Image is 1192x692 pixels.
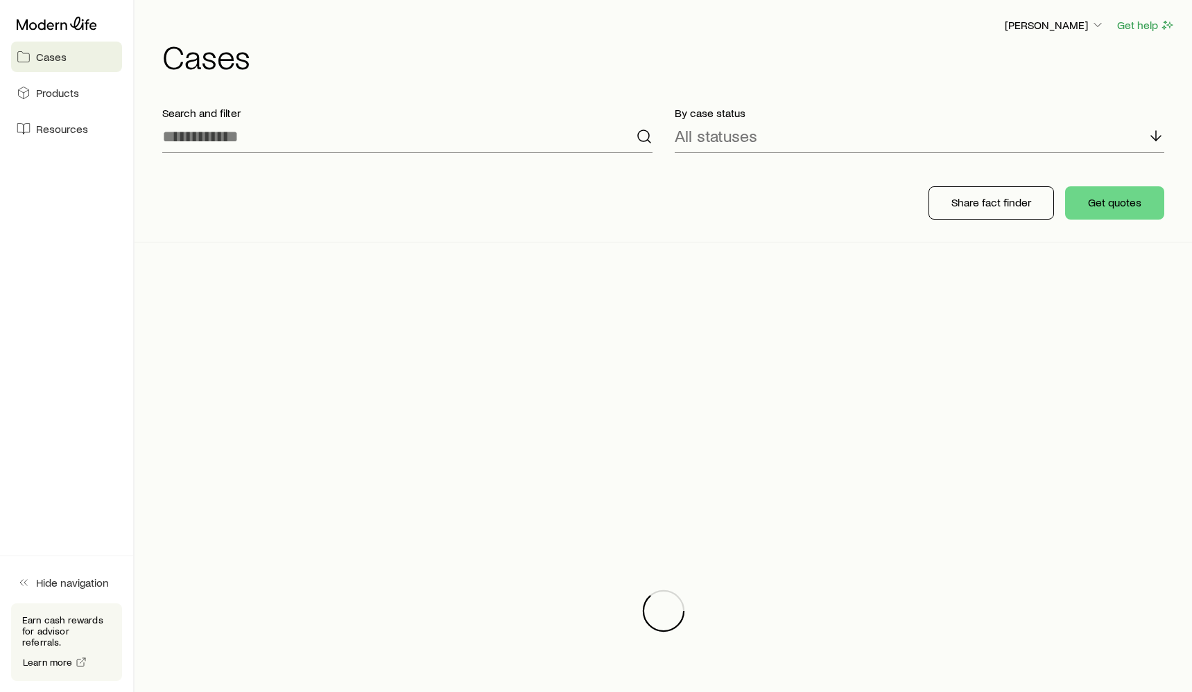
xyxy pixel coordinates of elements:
a: Cases [11,42,122,72]
button: Hide navigation [11,567,122,598]
p: Share fact finder [951,195,1031,209]
span: Learn more [23,657,73,667]
h1: Cases [162,39,1175,73]
a: Products [11,78,122,108]
button: Share fact finder [928,186,1054,220]
div: Earn cash rewards for advisor referrals.Learn more [11,603,122,681]
p: [PERSON_NAME] [1005,18,1105,32]
p: By case status [675,106,1165,120]
span: Resources [36,122,88,136]
span: Cases [36,50,67,64]
p: Search and filter [162,106,653,120]
span: Hide navigation [36,576,109,589]
button: Get help [1116,17,1175,33]
p: All statuses [675,126,757,145]
a: Resources [11,114,122,144]
button: [PERSON_NAME] [1004,17,1105,34]
p: Earn cash rewards for advisor referrals. [22,614,111,648]
button: Get quotes [1065,186,1164,220]
span: Products [36,86,79,100]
